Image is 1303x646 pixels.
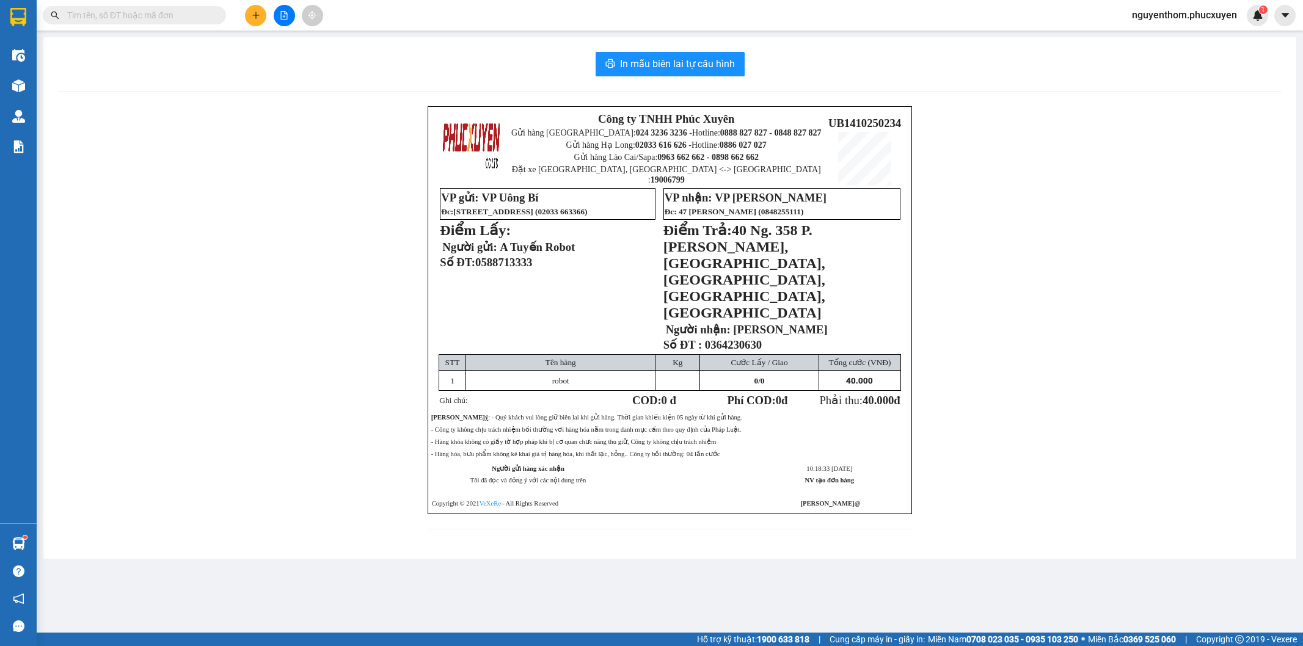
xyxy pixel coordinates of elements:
strong: NV tạo đơn hàng [805,477,854,484]
span: Miền Nam [928,633,1078,646]
span: Miền Bắc [1088,633,1176,646]
input: Tìm tên, số ĐT hoặc mã đơn [67,9,211,22]
span: notification [13,593,24,604]
button: caret-down [1274,5,1296,26]
span: VP Uông Bí [481,191,538,204]
span: 0 đ [662,394,676,407]
strong: [PERSON_NAME]@ [800,500,860,507]
span: Ghi chú: [439,396,467,405]
strong: ý [485,414,488,421]
img: logo [442,115,502,175]
span: UB1410250234 [828,117,901,129]
span: Tôi đã đọc và đồng ý với các nội dung trên [470,477,586,484]
strong: Số ĐT : [663,338,703,351]
span: 0 [776,394,781,407]
img: icon-new-feature [1252,10,1263,21]
span: - Công ty không chịu trách nhiệm bồi thường vơi hàng hóa nằm trong danh mục cấm theo quy định của... [431,426,742,433]
span: ⚪️ [1081,637,1085,642]
span: Kg [673,358,682,367]
strong: 0888 827 827 - 0848 827 827 [720,128,822,137]
strong: 19006799 [651,175,685,184]
span: Đặt xe [GEOGRAPHIC_DATA], [GEOGRAPHIC_DATA] <-> [GEOGRAPHIC_DATA] : [512,165,821,184]
span: Tổng cước (VNĐ) [829,358,891,367]
strong: Phí COD: đ [727,394,787,407]
button: plus [245,5,266,26]
strong: 02033 616 626 - [635,140,692,150]
a: VeXeRe [480,500,502,507]
strong: Người nhận: [666,323,731,336]
span: robot [552,376,569,385]
span: Tên hàng [546,358,576,367]
strong: 0963 662 662 - 0898 662 662 [657,153,759,162]
span: 0848255111) [761,207,804,216]
span: A Tuyến Robot [500,241,575,253]
span: : [451,207,453,216]
span: : - Quý khách vui lòng giữ biên lai khi gửi hàng. Thời gian khiếu kiện 05 ngày từ khi gửi hàng. [431,414,742,421]
strong: 0886 027 027 [720,140,767,150]
span: copyright [1235,635,1244,644]
span: STT [445,358,460,367]
button: aim [302,5,323,26]
strong: COD: [632,394,676,407]
span: 02033 663366) [538,207,587,216]
img: solution-icon [12,140,25,153]
button: printerIn mẫu biên lai tự cấu hình [596,52,745,76]
strong: 0708 023 035 - 0935 103 250 [966,634,1078,644]
span: VP [PERSON_NAME] [715,191,827,204]
span: 40 Ng. 358 P. [PERSON_NAME], [GEOGRAPHIC_DATA], [GEOGRAPHIC_DATA], [GEOGRAPHIC_DATA], [GEOGRAPHIC... [663,222,825,321]
span: [PERSON_NAME] [733,323,827,336]
span: 0 [754,376,758,385]
span: Cung cấp máy in - giấy in: [830,633,925,646]
span: Cước Lấy / Giao [731,358,787,367]
strong: Người gửi hàng xác nhận [492,465,564,472]
strong: Điểm Lấy: [440,222,511,238]
span: message [13,620,24,632]
strong: 1900 633 818 [757,634,809,644]
span: Người gửi: [442,241,497,253]
span: caret-down [1280,10,1291,21]
strong: Số ĐT: [440,256,532,269]
span: Đc [STREET_ADDRESS] ( [441,207,587,216]
span: 10:18:33 [DATE] [806,465,852,472]
span: Gửi hàng Hạ Long: Hotline: [566,140,767,150]
span: đ [894,394,900,407]
strong: Điểm Trả: [663,222,732,238]
strong: 0369 525 060 [1123,634,1176,644]
span: In mẫu biên lai tự cấu hình [620,56,735,71]
img: warehouse-icon [12,110,25,123]
img: warehouse-icon [12,79,25,92]
sup: 1 [23,535,27,539]
span: | [819,633,820,646]
span: 40.000 [846,376,873,385]
span: Đc: 47 [PERSON_NAME] ( [665,207,804,216]
span: 1 [450,376,454,385]
span: search [51,11,59,20]
span: - Hàng khóa không có giấy tờ hợp pháp khi bị cơ quan chưc năng thu giữ, Công ty không chịu trách ... [431,438,717,445]
span: file-add [280,11,288,20]
span: nguyenthom.phucxuyen [1122,7,1247,23]
span: 1 [1261,5,1265,14]
span: Phải thu: [819,394,900,407]
strong: VP gửi: [441,191,478,204]
img: logo-vxr [10,8,26,26]
sup: 1 [1259,5,1268,14]
strong: VP nhận: [665,191,712,204]
strong: [PERSON_NAME] [431,414,485,421]
span: plus [252,11,260,20]
button: file-add [274,5,295,26]
img: warehouse-icon [12,49,25,62]
span: printer [605,59,615,70]
span: Gửi hàng [GEOGRAPHIC_DATA]: Hotline: [511,128,822,137]
span: Gửi hàng Lào Cai/Sapa: [574,153,759,162]
span: 40.000 [863,394,894,407]
span: - Hàng hóa, bưu phẩm không kê khai giá trị hàng hóa, khi thất lạc, hỏng.. Công ty bồi thường: 04 ... [431,451,720,457]
span: Hỗ trợ kỹ thuật: [697,633,809,646]
strong: Công ty TNHH Phúc Xuyên [598,112,735,125]
strong: 024 3236 3236 - [636,128,692,137]
span: aim [308,11,316,20]
span: question-circle [13,565,24,577]
span: | [1185,633,1187,646]
span: 0364230630 [705,338,762,351]
span: Copyright © 2021 – All Rights Reserved [432,500,558,507]
span: /0 [754,376,764,385]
